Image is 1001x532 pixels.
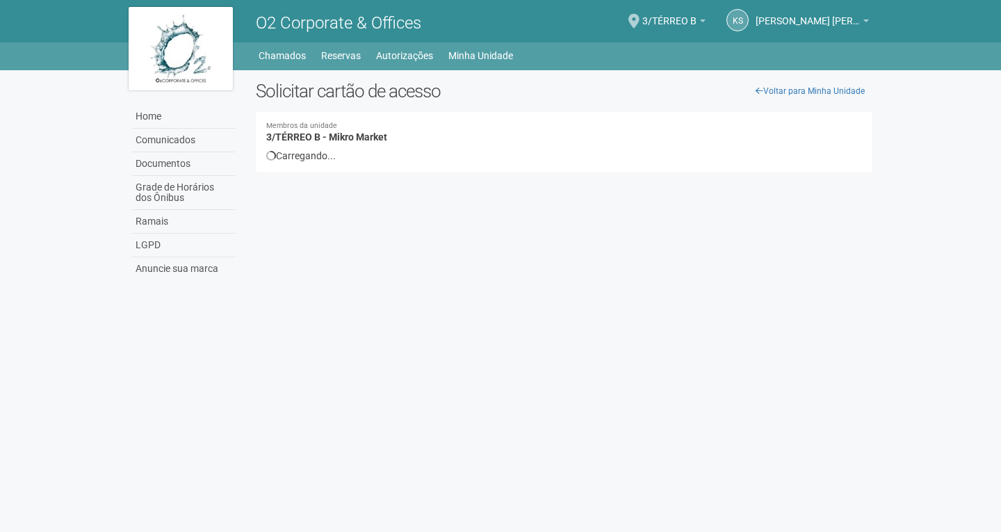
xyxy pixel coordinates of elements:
a: Home [132,105,235,129]
h4: 3/TÉRREO B - Mikro Market [266,122,862,143]
a: 3/TÉRREO B [642,17,706,29]
a: Chamados [259,46,306,65]
a: Anuncie sua marca [132,257,235,280]
span: 3/TÉRREO B [642,2,697,26]
span: O2 Corporate & Offices [256,13,421,33]
a: Documentos [132,152,235,176]
h2: Solicitar cartão de acesso [256,81,872,102]
a: [PERSON_NAME] [PERSON_NAME] [756,17,869,29]
a: Autorizações [376,46,433,65]
a: Ramais [132,210,235,234]
img: logo.jpg [129,7,233,90]
a: Grade de Horários dos Ônibus [132,176,235,210]
small: Membros da unidade [266,122,862,130]
span: Karen Santos Bezerra [756,2,860,26]
a: Voltar para Minha Unidade [748,81,872,102]
a: LGPD [132,234,235,257]
a: Comunicados [132,129,235,152]
a: Minha Unidade [448,46,513,65]
a: Reservas [321,46,361,65]
div: Carregando... [266,150,862,162]
a: KS [726,9,749,31]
